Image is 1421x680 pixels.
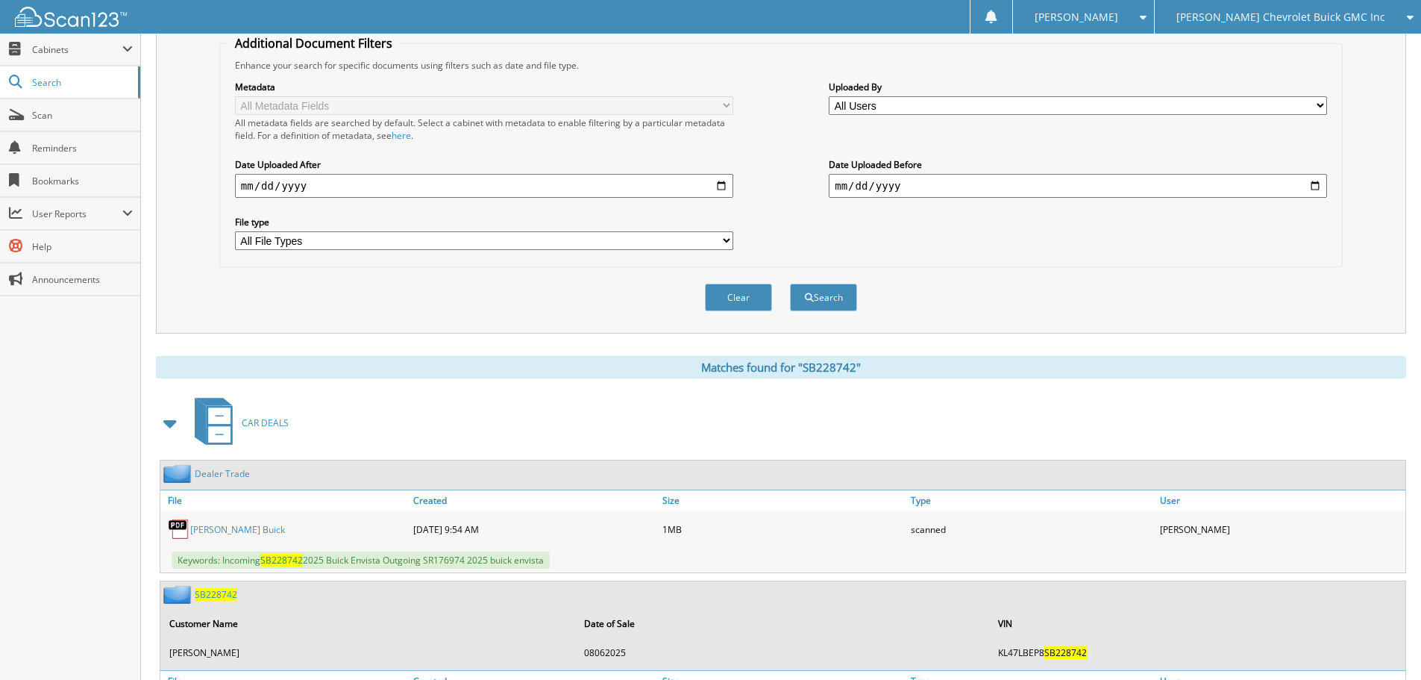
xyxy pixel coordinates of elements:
div: Matches found for "SB228742" [156,356,1406,378]
td: 08062025 [577,640,990,665]
td: [PERSON_NAME] [162,640,575,665]
img: PDF.png [168,518,190,540]
label: Date Uploaded After [235,158,733,171]
span: User Reports [32,208,122,220]
span: SB228742 [1044,646,1087,659]
a: Size [659,490,908,511]
span: Search [32,76,131,89]
button: Clear [705,284,772,311]
label: Date Uploaded Before [829,158,1327,171]
span: SB228742 [260,554,303,567]
a: Type [907,490,1156,511]
img: scan123-logo-white.svg [15,7,127,27]
span: Bookmarks [32,175,133,187]
span: Cabinets [32,43,122,56]
div: 1MB [659,514,908,544]
span: Announcements [32,273,133,286]
img: folder2.png [163,585,195,604]
button: Search [790,284,857,311]
div: [PERSON_NAME] [1156,514,1405,544]
a: SB228742 [195,588,237,601]
a: [PERSON_NAME] Buick [190,523,285,536]
th: Date of Sale [577,608,990,639]
input: start [235,174,733,198]
iframe: Chat Widget [1346,608,1421,680]
span: Help [32,240,133,253]
a: File [160,490,410,511]
input: end [829,174,1327,198]
a: CAR DEALS [186,393,289,452]
a: Dealer Trade [195,467,250,480]
div: Enhance your search for specific documents using filters such as date and file type. [228,59,1334,72]
th: VIN [991,608,1404,639]
div: [DATE] 9:54 AM [410,514,659,544]
div: All metadata fields are searched by default. Select a cabinet with metadata to enable filtering b... [235,116,733,142]
label: Metadata [235,81,733,93]
span: Scan [32,109,133,122]
span: Reminders [32,142,133,155]
span: [PERSON_NAME] [1035,13,1118,22]
img: folder2.png [163,464,195,483]
a: Created [410,490,659,511]
span: CAR DEALS [242,417,289,429]
span: [PERSON_NAME] Chevrolet Buick GMC Inc [1176,13,1385,22]
a: here [392,129,411,142]
a: User [1156,490,1405,511]
label: File type [235,216,733,228]
legend: Additional Document Filters [228,35,400,52]
th: Customer Name [162,608,575,639]
div: scanned [907,514,1156,544]
label: Uploaded By [829,81,1327,93]
td: KL47LBEP8 [991,640,1404,665]
span: Keywords: Incoming 2025 Buick Envista Outgoing SR176974 2025 buick envista [172,552,550,569]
